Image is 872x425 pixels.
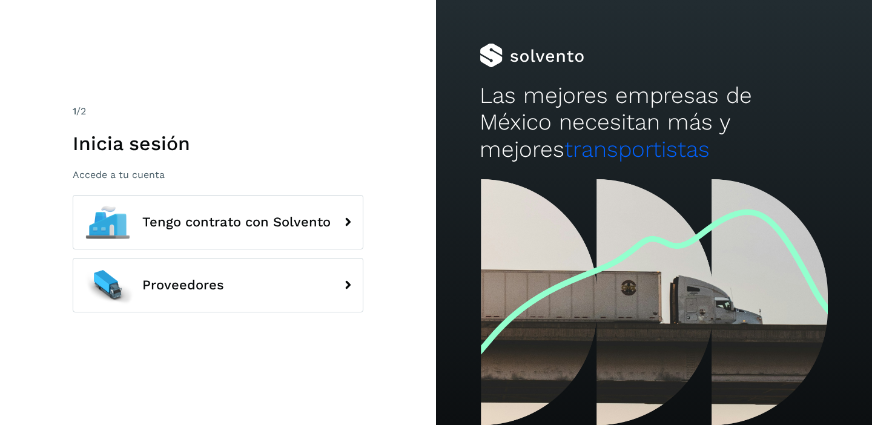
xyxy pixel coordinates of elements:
span: Tengo contrato con Solvento [142,215,331,229]
h2: Las mejores empresas de México necesitan más y mejores [480,82,828,163]
div: /2 [73,104,363,119]
h1: Inicia sesión [73,132,363,155]
button: Tengo contrato con Solvento [73,195,363,249]
span: 1 [73,105,76,117]
button: Proveedores [73,258,363,312]
span: Proveedores [142,278,224,292]
span: transportistas [564,136,710,162]
p: Accede a tu cuenta [73,169,363,180]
